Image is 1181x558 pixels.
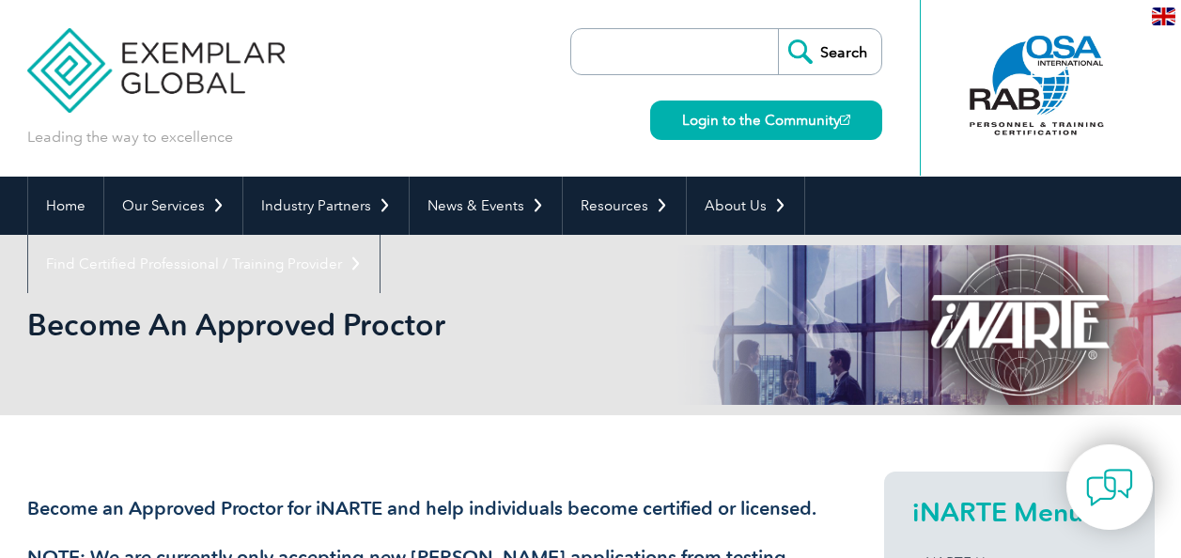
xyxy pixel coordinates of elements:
[243,177,409,235] a: Industry Partners
[28,177,103,235] a: Home
[410,177,562,235] a: News & Events
[840,115,850,125] img: open_square.png
[27,127,233,147] p: Leading the way to excellence
[650,101,882,140] a: Login to the Community
[28,235,380,293] a: Find Certified Professional / Training Provider
[563,177,686,235] a: Resources
[912,497,1127,527] h2: iNARTE Menu
[1086,464,1133,511] img: contact-chat.png
[778,29,881,74] input: Search
[1152,8,1175,25] img: en
[27,497,816,520] h3: Become an Approved Proctor for iNARTE and help individuals become certified or licensed.
[687,177,804,235] a: About Us
[27,310,816,340] h2: Become An Approved Proctor
[104,177,242,235] a: Our Services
